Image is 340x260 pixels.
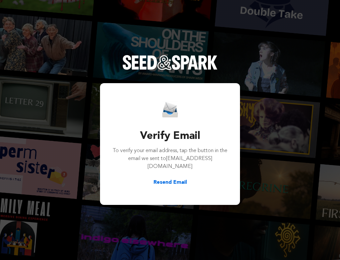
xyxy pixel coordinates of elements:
img: Seed&Spark Email Icon [162,102,178,118]
p: To verify your email address, tap the button in the email we sent to [112,147,228,171]
button: Resend Email [153,179,187,186]
h3: Verify Email [112,128,228,144]
img: Seed&Spark Logo [122,55,218,70]
a: Seed&Spark Homepage [122,55,218,83]
span: [EMAIL_ADDRESS][DOMAIN_NAME] [148,156,212,169]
